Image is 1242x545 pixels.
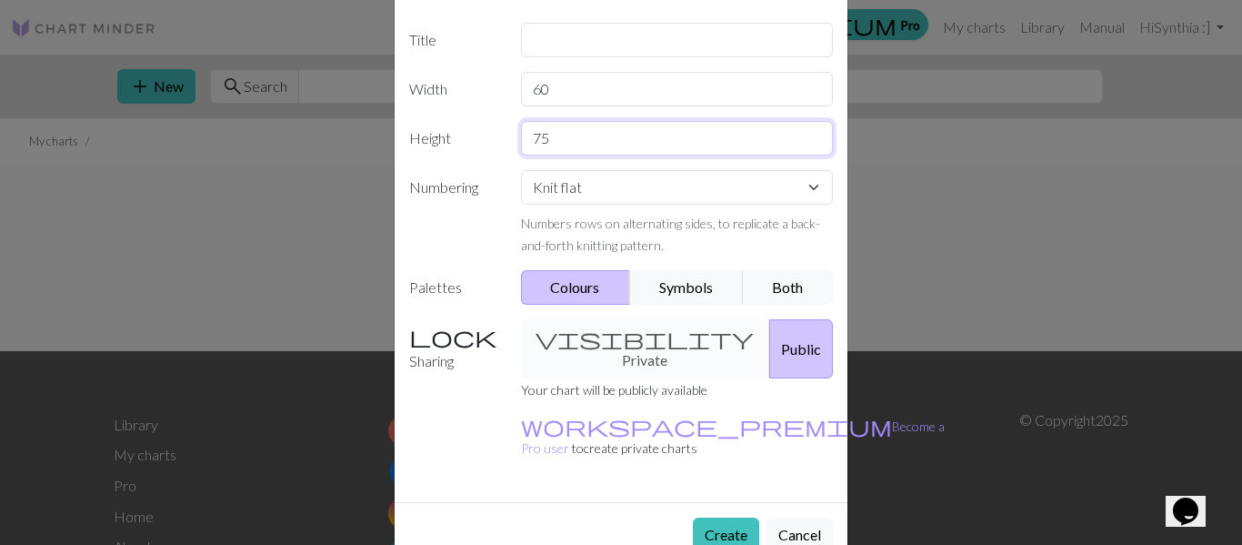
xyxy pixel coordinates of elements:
button: Symbols [629,270,744,305]
label: Sharing [398,319,510,378]
label: Title [398,23,510,57]
label: Palettes [398,270,510,305]
small: Your chart will be publicly available [521,382,707,398]
small: to create private charts [521,419,945,456]
label: Height [398,121,510,156]
label: Numbering [398,170,510,256]
button: Both [743,270,834,305]
button: Colours [521,270,631,305]
iframe: chat widget [1166,472,1224,527]
a: Become a Pro user [521,419,945,456]
small: Numbers rows on alternating sides, to replicate a back-and-forth knitting pattern. [521,216,820,253]
span: workspace_premium [521,413,892,439]
label: Width [398,72,510,106]
button: Public [769,319,833,378]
